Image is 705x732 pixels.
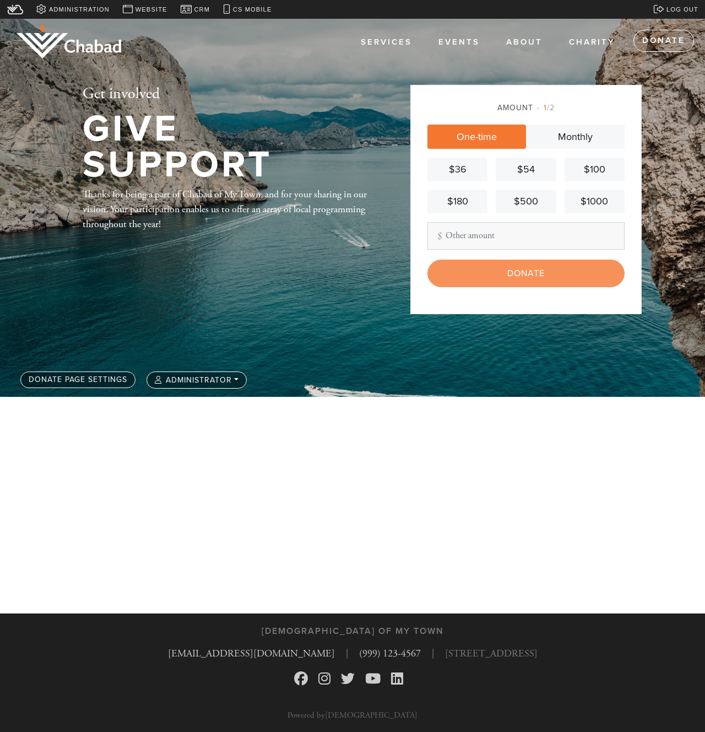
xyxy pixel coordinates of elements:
[194,5,210,14] span: CRM
[359,647,421,660] a: (999) 123-4567
[147,372,247,389] button: administrator
[544,103,547,112] span: 1
[427,190,487,213] a: $180
[20,372,135,388] a: Donate Page settings
[569,162,620,177] div: $100
[537,103,555,112] span: /2
[526,125,625,149] a: Monthly
[432,646,434,661] span: |
[346,646,348,661] span: |
[135,5,167,14] span: Website
[427,102,625,114] div: Amount
[430,32,488,53] a: Events
[49,5,110,14] span: Administration
[17,24,121,58] img: logo_half.png
[633,30,694,52] a: Donate
[666,5,698,14] span: Log out
[498,32,551,53] a: About
[427,222,625,250] input: Other amount
[83,85,375,104] h2: Get involved
[233,5,272,14] span: CS Mobile
[500,162,551,177] div: $54
[427,125,526,149] a: One-time
[496,190,556,213] a: $500
[83,111,375,182] h1: Give Support
[565,158,625,181] a: $100
[352,32,420,53] a: Services
[288,711,417,719] p: Powered by
[262,626,444,637] h3: [DEMOGRAPHIC_DATA] of My Town
[432,162,483,177] div: $36
[83,187,375,232] div: Thanks for being a part of Chabad of My Town, and for your sharing in our vision. Your participat...
[496,158,556,181] a: $54
[569,194,620,209] div: $1000
[561,32,623,53] a: Charity
[325,710,417,720] a: [DEMOGRAPHIC_DATA]
[168,647,335,660] a: [EMAIL_ADDRESS][DOMAIN_NAME]
[565,190,625,213] a: $1000
[432,194,483,209] div: $180
[427,158,487,181] a: $36
[445,646,538,661] span: [STREET_ADDRESS]
[500,194,551,209] div: $500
